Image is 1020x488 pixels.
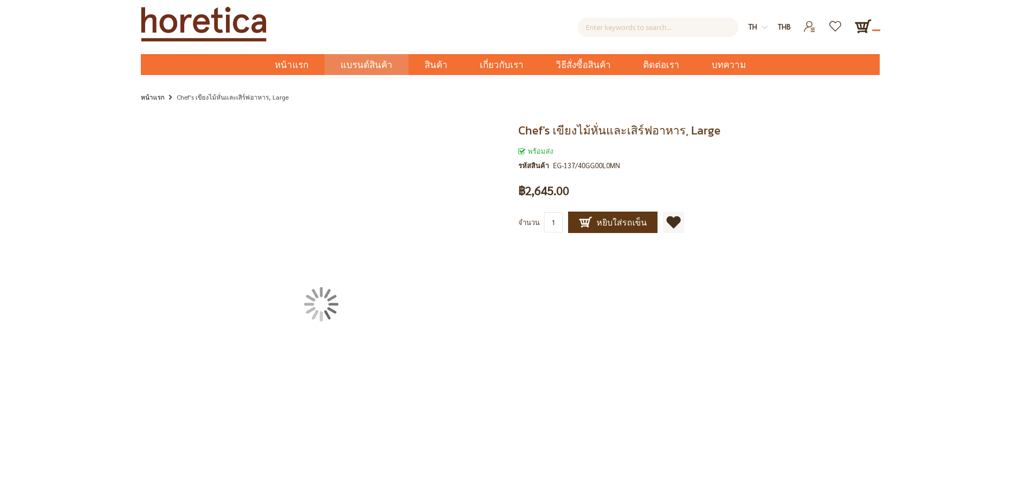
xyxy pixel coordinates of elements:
[425,54,448,76] span: สินค้า
[141,91,164,103] a: หน้าแรก
[696,54,762,75] a: บทความ
[663,212,684,233] a: เพิ่มไปยังรายการโปรด
[627,54,696,75] a: ติดต่อเรา
[556,54,611,76] span: วิธีสั่งซื้อสินค้า
[518,145,880,157] div: สถานะของสินค้า
[749,22,757,31] span: th
[324,54,409,75] a: แบรนด์สินค้า
[409,54,464,75] a: สินค้า
[762,25,767,30] img: dropdown-icon.svg
[166,91,289,104] li: Chef's เขียงไม้หั่นและเสิร์ฟอาหาร, Large
[579,216,647,229] span: หยิบใส่รถเข็น
[259,54,324,75] a: หน้าแรก
[518,160,553,171] strong: รหัสสินค้า
[518,185,569,197] span: ฿2,645.00
[643,54,679,76] span: ติดต่อเรา
[304,287,338,321] img: กำลังโหลด...
[823,18,849,27] a: รายการโปรด
[553,160,620,171] div: EG-137/40GG00L0MN
[518,122,721,139] span: Chef's เขียงไม้หั่นและเสิร์ฟอาหาร, Large
[712,54,746,76] span: บทความ
[778,22,791,31] span: THB
[797,18,823,27] a: เข้าสู่ระบบ
[568,212,658,233] button: หยิบใส่รถเข็น
[275,58,308,72] span: หน้าแรก
[518,217,540,227] span: จำนวน
[480,54,524,76] span: เกี่ยวกับเรา
[464,54,540,75] a: เกี่ยวกับเรา
[141,6,267,42] img: Horetica.com
[341,54,392,76] span: แบรนด์สินค้า
[540,54,627,75] a: วิธีสั่งซื้อสินค้า
[518,146,553,155] span: พร้อมส่ง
